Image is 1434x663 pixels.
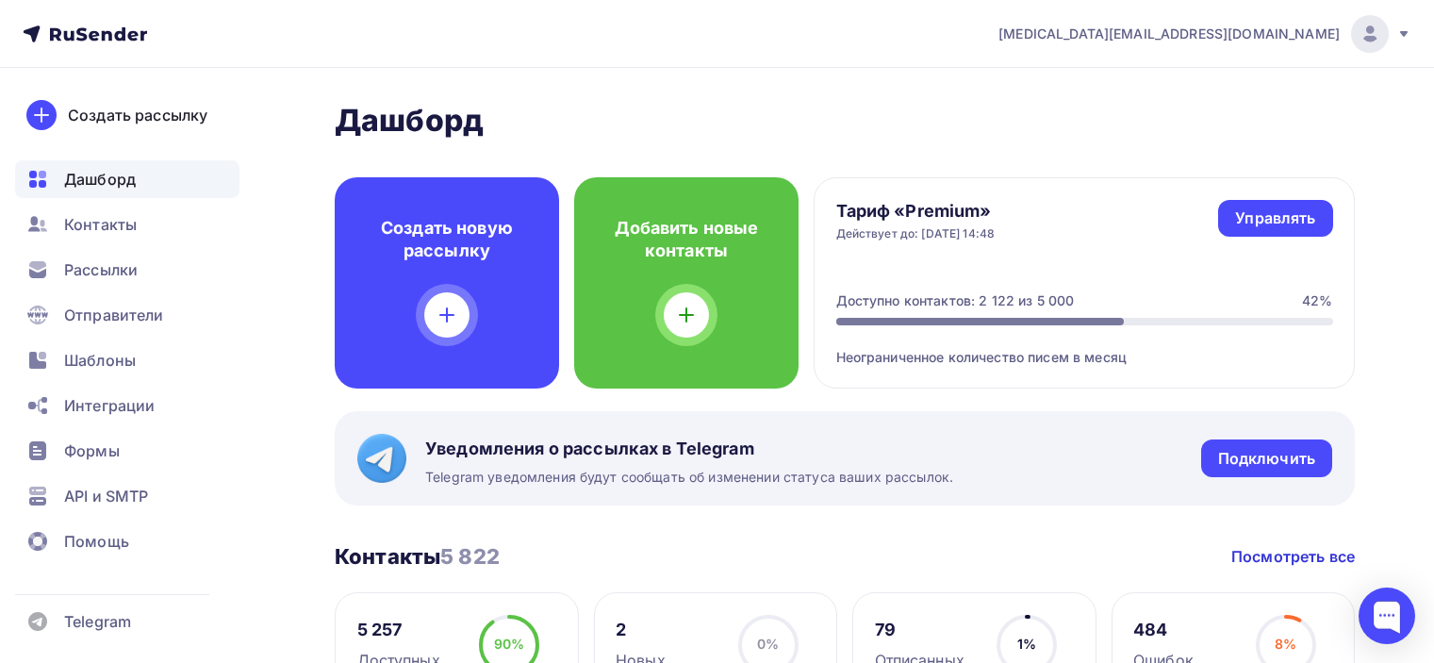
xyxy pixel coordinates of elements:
span: Интеграции [64,394,155,417]
span: 8% [1275,636,1296,652]
span: Рассылки [64,258,138,281]
a: [MEDICAL_DATA][EMAIL_ADDRESS][DOMAIN_NAME] [998,15,1411,53]
span: Уведомления о рассылках в Telegram [425,438,953,460]
h2: Дашборд [335,102,1355,140]
h4: Тариф «Premium» [836,200,996,223]
a: Рассылки [15,251,239,289]
span: 5 822 [440,544,500,569]
span: [MEDICAL_DATA][EMAIL_ADDRESS][DOMAIN_NAME] [998,25,1340,43]
div: Действует до: [DATE] 14:48 [836,226,996,241]
span: 90% [494,636,524,652]
span: 0% [757,636,779,652]
a: Отправители [15,296,239,334]
h4: Добавить новые контакты [604,217,768,262]
a: Шаблоны [15,341,239,379]
a: Формы [15,432,239,470]
h3: Контакты [335,543,500,570]
div: 2 [616,619,666,641]
a: Дашборд [15,160,239,198]
span: Telegram уведомления будут сообщать об изменении статуса ваших рассылок. [425,468,953,487]
div: 79 [875,619,964,641]
div: 484 [1133,619,1194,641]
div: Подключить [1218,448,1315,470]
h4: Создать новую рассылку [365,217,529,262]
a: Посмотреть все [1231,545,1355,568]
span: Контакты [64,213,137,236]
div: Неограниченное количество писем в месяц [836,325,1333,367]
div: 5 257 [357,619,440,641]
div: Управлять [1235,207,1315,229]
span: 1% [1017,636,1036,652]
span: Telegram [64,610,131,633]
span: Шаблоны [64,349,136,372]
span: Формы [64,439,120,462]
a: Контакты [15,206,239,243]
span: API и SMTP [64,485,148,507]
div: Доступно контактов: 2 122 из 5 000 [836,291,1075,310]
div: Создать рассылку [68,104,207,126]
span: Помощь [64,530,129,553]
span: Отправители [64,304,164,326]
span: Дашборд [64,168,136,191]
div: 42% [1302,291,1332,310]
